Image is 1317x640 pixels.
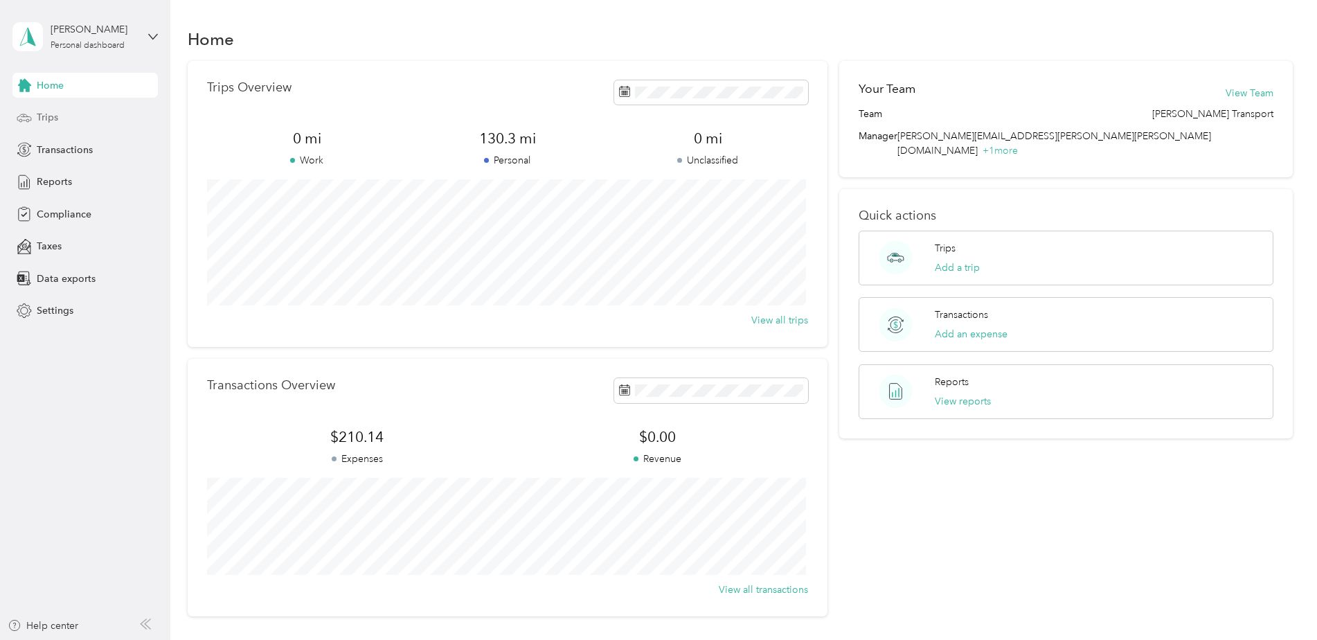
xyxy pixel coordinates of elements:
[37,175,72,189] span: Reports
[8,619,78,633] button: Help center
[935,241,956,256] p: Trips
[1152,107,1273,121] span: [PERSON_NAME] Transport
[897,130,1211,157] span: [PERSON_NAME][EMAIL_ADDRESS][PERSON_NAME][PERSON_NAME][DOMAIN_NAME]
[51,22,137,37] div: [PERSON_NAME]
[37,78,64,93] span: Home
[508,452,808,466] p: Revenue
[207,80,292,95] p: Trips Overview
[188,32,234,46] h1: Home
[37,207,91,222] span: Compliance
[608,153,808,168] p: Unclassified
[37,239,62,254] span: Taxes
[935,308,988,322] p: Transactions
[1226,86,1273,100] button: View Team
[51,42,125,50] div: Personal dashboard
[207,153,407,168] p: Work
[207,378,335,393] p: Transactions Overview
[751,313,808,328] button: View all trips
[508,427,808,447] span: $0.00
[859,107,882,121] span: Team
[719,583,808,597] button: View all transactions
[207,452,508,466] p: Expenses
[407,129,607,148] span: 130.3 mi
[207,427,508,447] span: $210.14
[37,303,73,318] span: Settings
[37,143,93,157] span: Transactions
[37,272,96,286] span: Data exports
[859,129,897,158] span: Manager
[859,80,915,98] h2: Your Team
[935,327,1007,341] button: Add an expense
[935,394,991,409] button: View reports
[1239,562,1317,640] iframe: Everlance-gr Chat Button Frame
[37,110,58,125] span: Trips
[859,208,1273,223] p: Quick actions
[935,375,969,389] p: Reports
[207,129,407,148] span: 0 mi
[983,145,1018,157] span: + 1 more
[608,129,808,148] span: 0 mi
[407,153,607,168] p: Personal
[935,260,980,275] button: Add a trip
